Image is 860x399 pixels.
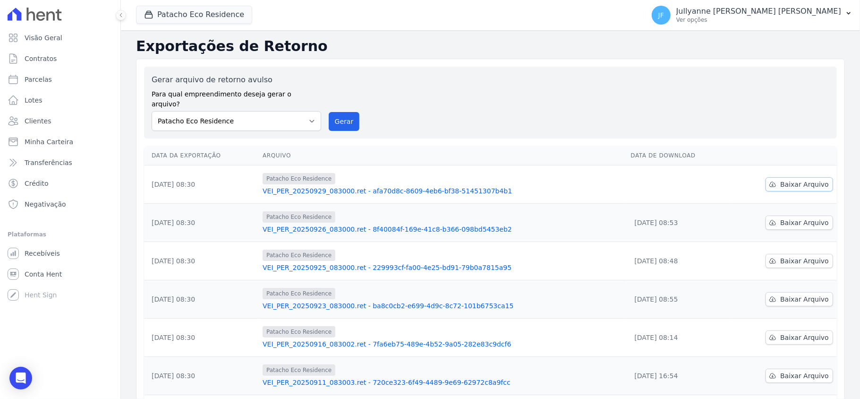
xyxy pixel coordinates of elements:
[25,116,51,126] span: Clientes
[25,158,72,167] span: Transferências
[263,364,335,376] span: Patacho Eco Residence
[780,333,829,342] span: Baixar Arquivo
[263,339,623,349] a: VEI_PER_20250916_083002.ret - 7fa6eb75-489e-4b52-9a05-282e83c9dcf6
[8,229,113,240] div: Plataformas
[25,137,73,147] span: Minha Carteira
[144,319,259,357] td: [DATE] 08:30
[766,177,833,191] a: Baixar Arquivo
[766,292,833,306] a: Baixar Arquivo
[766,330,833,345] a: Baixar Arquivo
[263,225,623,234] a: VEI_PER_20250926_083000.ret - 8f40084f-169e-41c8-b366-098bd5453eb2
[144,357,259,395] td: [DATE] 08:30
[627,204,730,242] td: [DATE] 08:53
[780,295,829,304] span: Baixar Arquivo
[4,195,117,214] a: Negativação
[4,244,117,263] a: Recebíveis
[144,242,259,280] td: [DATE] 08:30
[627,146,730,165] th: Data de Download
[780,180,829,189] span: Baixar Arquivo
[644,2,860,28] button: JF Jullyanne [PERSON_NAME] [PERSON_NAME] Ver opções
[4,49,117,68] a: Contratos
[780,256,829,266] span: Baixar Arquivo
[25,249,60,258] span: Recebíveis
[4,112,117,130] a: Clientes
[25,269,62,279] span: Conta Hent
[144,204,259,242] td: [DATE] 08:30
[4,70,117,89] a: Parcelas
[4,132,117,151] a: Minha Carteira
[4,153,117,172] a: Transferências
[263,301,623,311] a: VEI_PER_20250923_083000.ret - ba8c0cb2-e699-4d9c-8c72-101b6753ca15
[766,254,833,268] a: Baixar Arquivo
[780,218,829,227] span: Baixar Arquivo
[152,86,321,109] label: Para qual empreendimento deseja gerar o arquivo?
[263,211,335,223] span: Patacho Eco Residence
[263,250,335,261] span: Patacho Eco Residence
[144,280,259,319] td: [DATE] 08:30
[627,242,730,280] td: [DATE] 08:48
[263,326,335,338] span: Patacho Eco Residence
[263,263,623,272] a: VEI_PER_20250925_083000.ret - 229993cf-fa00-4e25-bd91-79b0a7815a95
[676,7,841,16] p: Jullyanne [PERSON_NAME] [PERSON_NAME]
[676,16,841,24] p: Ver opções
[263,378,623,387] a: VEI_PER_20250911_083003.ret - 720ce323-6f49-4489-9e69-62972c8a9fcc
[144,165,259,204] td: [DATE] 08:30
[658,12,664,18] span: JF
[627,357,730,395] td: [DATE] 16:54
[259,146,627,165] th: Arquivo
[25,199,66,209] span: Negativação
[4,91,117,110] a: Lotes
[4,174,117,193] a: Crédito
[766,369,833,383] a: Baixar Arquivo
[152,74,321,86] label: Gerar arquivo de retorno avulso
[25,95,43,105] span: Lotes
[136,38,845,55] h2: Exportações de Retorno
[144,146,259,165] th: Data da Exportação
[263,186,623,196] a: VEI_PER_20250929_083000.ret - afa70d8c-8609-4eb6-bf38-51451307b4b1
[25,179,49,188] span: Crédito
[25,33,62,43] span: Visão Geral
[627,319,730,357] td: [DATE] 08:14
[25,75,52,84] span: Parcelas
[4,265,117,284] a: Conta Hent
[263,288,335,299] span: Patacho Eco Residence
[263,173,335,184] span: Patacho Eco Residence
[25,54,57,63] span: Contratos
[766,216,833,230] a: Baixar Arquivo
[627,280,730,319] td: [DATE] 08:55
[9,367,32,390] div: Open Intercom Messenger
[329,112,360,131] button: Gerar
[4,28,117,47] a: Visão Geral
[136,6,252,24] button: Patacho Eco Residence
[780,371,829,381] span: Baixar Arquivo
